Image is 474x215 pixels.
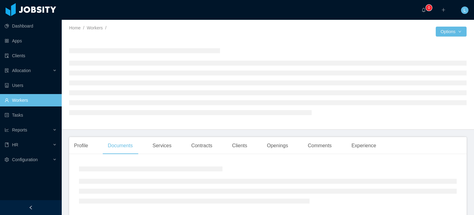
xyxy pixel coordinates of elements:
a: icon: pie-chartDashboard [5,20,57,32]
i: icon: bell [422,8,426,12]
div: Clients [227,137,252,154]
div: Experience [347,137,381,154]
sup: 0 [426,5,432,11]
span: Configuration [12,157,38,162]
i: icon: plus [441,8,446,12]
a: Workers [87,25,103,30]
span: HR [12,142,18,147]
a: icon: robotUsers [5,79,57,92]
i: icon: setting [5,157,9,162]
span: / [83,25,84,30]
div: Openings [262,137,293,154]
a: icon: userWorkers [5,94,57,106]
span: / [105,25,106,30]
div: Documents [103,137,138,154]
div: Comments [303,137,337,154]
span: Allocation [12,68,31,73]
a: icon: appstoreApps [5,35,57,47]
span: Reports [12,127,27,132]
i: icon: book [5,143,9,147]
div: Services [148,137,176,154]
a: icon: profileTasks [5,109,57,121]
i: icon: solution [5,68,9,73]
a: Home [69,25,81,30]
div: Profile [69,137,93,154]
span: L [464,6,466,14]
a: icon: auditClients [5,49,57,62]
button: Optionsicon: down [436,27,467,37]
i: icon: line-chart [5,128,9,132]
div: Contracts [186,137,217,154]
